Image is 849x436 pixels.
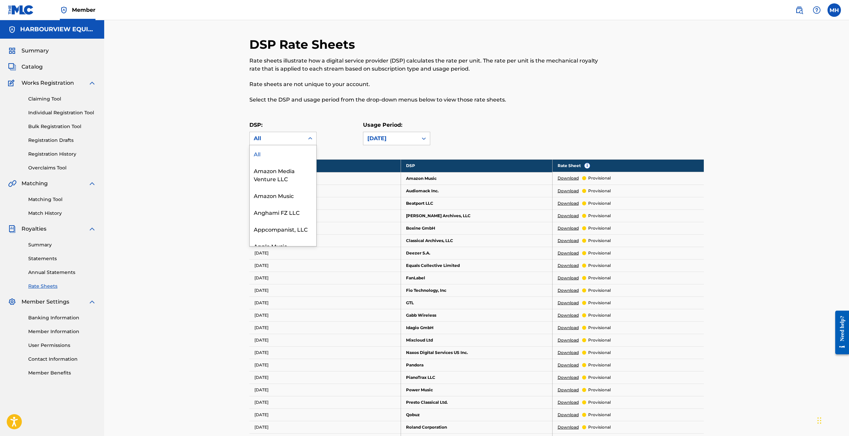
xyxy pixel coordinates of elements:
[584,163,590,168] span: i
[588,263,611,269] p: provisional
[249,384,401,396] td: [DATE]
[401,259,553,272] td: Equals Collective Limited
[558,325,579,331] a: Download
[588,300,611,306] p: provisional
[588,238,611,244] p: provisional
[249,371,401,384] td: [DATE]
[22,47,49,55] span: Summary
[249,57,599,73] p: Rate sheets illustrate how a digital service provider (DSP) calculates the rate per unit. The rat...
[558,387,579,393] a: Download
[588,175,611,181] p: provisional
[8,180,16,188] img: Matching
[588,350,611,356] p: provisional
[249,321,401,334] td: [DATE]
[28,283,96,290] a: Rate Sheets
[20,26,96,33] h5: HARBOURVIEW EQUITY PUBLISHING
[810,3,823,17] div: Help
[558,250,579,256] a: Download
[588,188,611,194] p: provisional
[72,6,95,14] span: Member
[28,95,96,103] a: Claiming Tool
[28,109,96,116] a: Individual Registration Tool
[817,410,821,431] div: Drag
[249,80,599,88] p: Rate sheets are not unique to your account.
[28,164,96,171] a: Overclaims Tool
[558,225,579,231] a: Download
[8,47,49,55] a: SummarySummary
[588,412,611,418] p: provisional
[558,350,579,356] a: Download
[553,159,704,172] th: Rate Sheet
[249,37,358,52] h2: DSP Rate Sheets
[28,342,96,349] a: User Permissions
[28,328,96,335] a: Member Information
[28,123,96,130] a: Bulk Registration Tool
[60,6,68,14] img: Top Rightsholder
[22,79,74,87] span: Works Registration
[22,298,69,306] span: Member Settings
[28,255,96,262] a: Statements
[28,241,96,248] a: Summary
[558,200,579,206] a: Download
[28,196,96,203] a: Matching Tool
[558,287,579,293] a: Download
[249,222,401,234] td: [DATE]
[401,371,553,384] td: PianoTrax LLC
[249,159,401,172] th: Usage Period
[588,337,611,343] p: provisional
[401,197,553,209] td: Beatport LLC
[22,180,48,188] span: Matching
[793,3,806,17] a: Public Search
[249,234,401,247] td: [DATE]
[558,399,579,405] a: Download
[88,298,96,306] img: expand
[250,145,316,162] div: All
[249,185,401,197] td: [DATE]
[588,362,611,368] p: provisional
[401,359,553,371] td: Pandora
[28,151,96,158] a: Registration History
[588,200,611,206] p: provisional
[254,134,300,143] div: All
[401,222,553,234] td: Boxine GmbH
[28,137,96,144] a: Registration Drafts
[22,63,43,71] span: Catalog
[401,408,553,421] td: Qobuz
[28,210,96,217] a: Match History
[558,263,579,269] a: Download
[558,412,579,418] a: Download
[249,421,401,433] td: [DATE]
[558,275,579,281] a: Download
[249,346,401,359] td: [DATE]
[88,225,96,233] img: expand
[401,185,553,197] td: Audiomack Inc.
[588,399,611,405] p: provisional
[8,225,16,233] img: Royalties
[588,213,611,219] p: provisional
[249,359,401,371] td: [DATE]
[249,122,262,128] label: DSP:
[88,180,96,188] img: expand
[401,172,553,185] td: Amazon Music
[558,312,579,318] a: Download
[8,26,16,34] img: Accounts
[558,188,579,194] a: Download
[401,384,553,396] td: Power Music
[558,175,579,181] a: Download
[8,79,17,87] img: Works Registration
[28,369,96,376] a: Member Benefits
[8,63,43,71] a: CatalogCatalog
[249,396,401,408] td: [DATE]
[588,325,611,331] p: provisional
[588,225,611,231] p: provisional
[401,284,553,296] td: Fio Technology, Inc
[588,287,611,293] p: provisional
[815,404,849,436] iframe: Chat Widget
[250,204,316,221] div: Anghami FZ LLC
[401,234,553,247] td: Classical Archives, LLC
[588,424,611,430] p: provisional
[250,221,316,237] div: Appcompanist, LLC
[558,213,579,219] a: Download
